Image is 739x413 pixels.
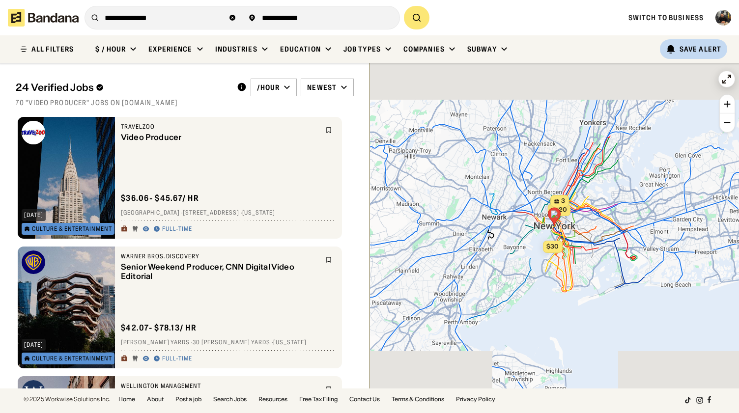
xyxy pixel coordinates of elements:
a: Search Jobs [213,396,247,402]
div: [GEOGRAPHIC_DATA] · [STREET_ADDRESS] · [US_STATE] [121,209,336,217]
a: Terms & Conditions [392,396,444,402]
div: © 2025 Workwise Solutions Inc. [24,396,111,402]
a: Post a job [175,396,201,402]
span: 3 [561,197,565,205]
div: Warner Bros. Discovery [121,252,319,260]
img: Profile photo [715,10,731,26]
img: Travelzoo logo [22,121,45,144]
div: 24 Verified Jobs [16,82,229,93]
div: 70 "video producer" jobs on [DOMAIN_NAME] [16,98,354,107]
a: Home [118,396,135,402]
div: Newest [307,83,337,92]
div: Education [280,45,321,54]
div: grid [16,113,354,388]
a: About [147,396,164,402]
div: Companies [403,45,445,54]
img: Warner Bros. Discovery logo [22,250,45,274]
a: Contact Us [349,396,380,402]
span: $30 [546,243,559,250]
div: /hour [257,83,280,92]
div: Culture & Entertainment [32,356,112,361]
a: Resources [258,396,287,402]
div: $ 42.07 - $78.13 / hr [121,323,197,333]
div: Industries [215,45,257,54]
a: Switch to Business [628,13,704,22]
div: Save Alert [680,45,721,54]
div: Travelzoo [121,123,319,131]
a: Privacy Policy [456,396,495,402]
div: Subway [467,45,497,54]
div: Culture & Entertainment [32,226,112,232]
div: [DATE] [24,342,43,348]
div: Video Producer [121,133,319,142]
div: Wellington Management [121,382,319,390]
div: ALL FILTERS [31,46,74,53]
img: Bandana logotype [8,9,79,27]
div: [PERSON_NAME] Yards · 30 [PERSON_NAME] Yards · [US_STATE] [121,339,336,347]
div: Senior Weekend Producer, CNN Digital Video Editorial [121,262,319,281]
div: Experience [148,45,192,54]
img: Wellington Management logo [22,380,45,404]
div: Job Types [343,45,381,54]
div: $ / hour [95,45,126,54]
div: Full-time [162,355,192,363]
div: $ 36.06 - $45.67 / hr [121,193,199,203]
div: [DATE] [24,212,43,218]
a: Free Tax Filing [299,396,338,402]
div: Full-time [162,225,192,233]
span: 20 [559,206,567,214]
